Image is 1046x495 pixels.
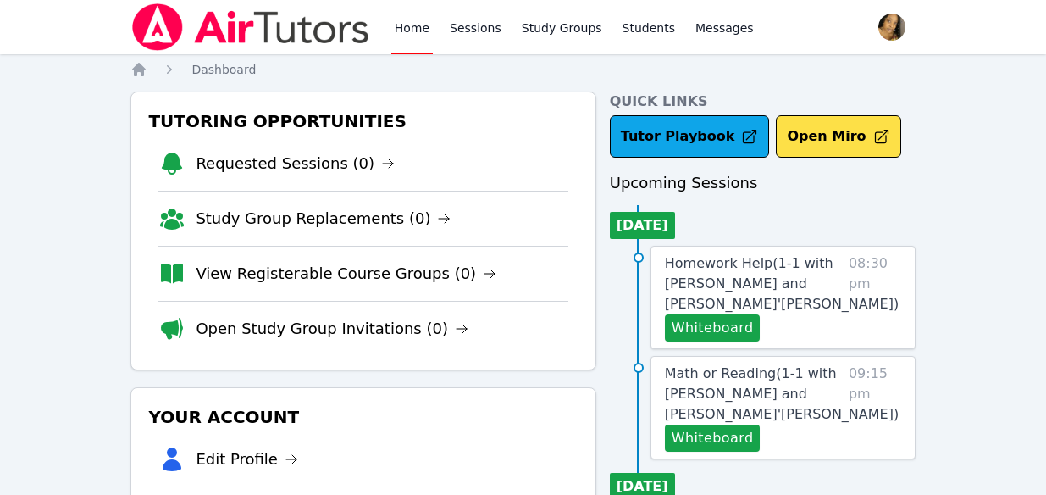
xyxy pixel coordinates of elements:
a: Dashboard [191,61,256,78]
button: Whiteboard [665,314,761,342]
h3: Tutoring Opportunities [145,106,581,136]
span: Homework Help ( 1-1 with [PERSON_NAME] and [PERSON_NAME]'[PERSON_NAME] ) [665,255,899,312]
span: Dashboard [191,63,256,76]
a: Edit Profile [196,448,298,471]
button: Open Miro [776,115,900,158]
h3: Upcoming Sessions [610,171,916,195]
a: Tutor Playbook [610,115,770,158]
a: Requested Sessions (0) [196,152,395,175]
a: Open Study Group Invitations (0) [196,317,468,341]
li: [DATE] [610,212,675,239]
img: Air Tutors [130,3,370,51]
span: 08:30 pm [849,253,901,342]
a: Study Group Replacements (0) [196,207,451,231]
a: Math or Reading(1-1 with [PERSON_NAME] and [PERSON_NAME]'[PERSON_NAME]) [665,364,899,425]
span: Messages [695,19,754,36]
h3: Your Account [145,402,581,432]
a: View Registerable Course Groups (0) [196,262,496,286]
span: Math or Reading ( 1-1 with [PERSON_NAME] and [PERSON_NAME]'[PERSON_NAME] ) [665,365,899,422]
h4: Quick Links [610,92,916,112]
nav: Breadcrumb [130,61,915,78]
a: Homework Help(1-1 with [PERSON_NAME] and [PERSON_NAME]'[PERSON_NAME]) [665,253,899,314]
button: Whiteboard [665,425,761,452]
span: 09:15 pm [849,364,901,452]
